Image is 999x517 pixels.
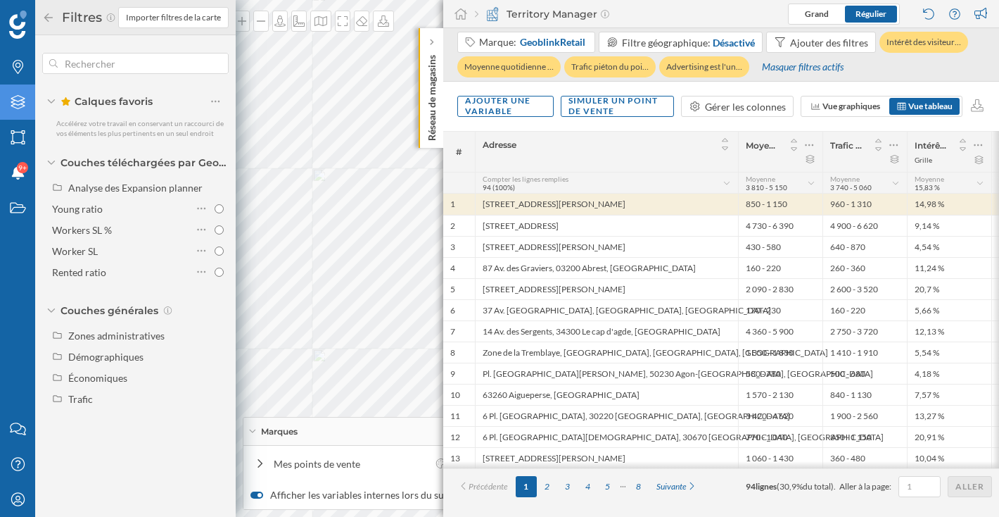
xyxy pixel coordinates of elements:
div: Désactivé [713,35,755,50]
div: Trafic piéton du poi… [564,56,656,77]
div: Young ratio [52,203,103,215]
div: [STREET_ADDRESS][PERSON_NAME] [475,236,738,257]
div: 10 [450,390,460,401]
div: 850 - 1 150 [738,194,822,215]
div: 12,13 % [907,320,991,342]
span: # [450,146,468,158]
span: Régulier [855,8,886,19]
div: 4 [450,263,455,274]
span: 30,9% [780,481,803,492]
div: 13,27 % [907,405,991,426]
div: 6 Pl. [GEOGRAPHIC_DATA], 30220 [GEOGRAPHIC_DATA], [GEOGRAPHIC_DATA] [475,405,738,426]
div: 5,54 % [907,342,991,363]
span: 3 740 - 5 060 [830,183,872,192]
div: 10,04 % [907,447,991,468]
div: Zones administratives [68,330,165,342]
div: 960 - 1 310 [822,194,907,215]
div: 170 - 230 [738,299,822,320]
input: Rented ratio [215,268,224,277]
div: 580 - 780 [738,363,822,384]
div: 9,14 % [907,215,991,236]
div: 11 [450,411,460,422]
span: 3 810 - 5 150 [746,183,787,192]
div: 6 [450,305,455,316]
span: Vue graphiques [822,101,880,111]
div: 7 [450,326,455,337]
span: Vue tableau [908,101,953,111]
span: GeoblinkRetail [520,35,585,49]
div: Rented ratio [52,266,106,278]
span: Marques [261,425,298,438]
input: Young ratio [215,204,224,213]
div: 1 900 - 2 560 [822,405,907,426]
img: Logo Geoblink [9,11,27,39]
div: 2 [450,220,455,232]
div: 1 350 - 1 830 [738,342,822,363]
div: 63260 Aigueperse, [GEOGRAPHIC_DATA] [475,384,738,405]
img: territory-manager.svg [485,7,499,21]
div: 14 Av. des Sergents, 34300 Le cap d'agde, [GEOGRAPHIC_DATA] [475,320,738,342]
div: Ajouter des filtres [790,35,868,50]
div: [STREET_ADDRESS] [475,215,738,236]
div: 260 - 360 [822,257,907,278]
div: Masquer filtres actifs [753,55,851,80]
div: 9 [450,368,455,380]
input: 1 [903,480,936,494]
div: Grille [915,155,932,165]
div: 430 - 580 [738,236,822,257]
span: Accélérez votre travail en conservant un raccourci de vos éléments les plus pertinents en un seul... [56,119,224,137]
div: 640 - 870 [822,236,907,257]
span: Intérêt des visiteurs par marque: Burger King ([DATE] à [DATE]) [915,140,949,151]
span: Adresse [483,139,516,150]
span: Assistance [28,10,96,23]
h2: Filtres [55,6,106,29]
div: Analyse des Expansion planner [68,182,203,194]
div: 4 360 - 5 900 [738,320,822,342]
div: 160 - 220 [822,299,907,320]
span: Filtre géographique: [622,37,711,49]
div: Trafic [68,393,93,405]
div: Marque: [479,35,587,49]
div: 5,66 % [907,299,991,320]
div: Advertising est l'un… [659,56,749,77]
div: Démographiques [68,351,144,363]
span: Importer filtres de la carte [126,11,221,24]
span: 94 [746,481,756,492]
span: 94 (100%) [483,183,515,192]
label: Afficher les variables internes lors du survol du marqueur [250,488,521,502]
div: Territory Manager [475,7,609,21]
span: 15,83 % [915,183,940,192]
span: lignes [756,481,777,492]
div: [STREET_ADDRESS][PERSON_NAME] [475,194,738,215]
div: 2 750 - 3 720 [822,320,907,342]
div: 4 730 - 6 390 [738,215,822,236]
p: Réseau de magasins [425,49,439,141]
div: 20,91 % [907,426,991,447]
div: 3 420 - 4 620 [738,405,822,426]
div: Économiques [68,372,127,384]
div: 37 Av. [GEOGRAPHIC_DATA], [GEOGRAPHIC_DATA], [GEOGRAPHIC_DATA] [475,299,738,320]
div: 4,54 % [907,236,991,257]
div: 87 Av. des Graviers, 03200 Abrest, [GEOGRAPHIC_DATA] [475,257,738,278]
span: Compter les lignes remplies [483,175,568,183]
div: 1 410 - 1 910 [822,342,907,363]
div: 12 [450,432,460,443]
span: du total). [803,481,836,492]
div: 1 060 - 1 430 [738,447,822,468]
div: Intérêt des visiteur… [879,32,968,53]
div: 160 - 220 [738,257,822,278]
span: Couches générales [61,304,158,318]
span: 9+ [18,161,27,175]
div: [STREET_ADDRESS][PERSON_NAME] [475,278,738,299]
div: Gérer les colonnes [705,99,786,114]
span: Moyenne [915,175,944,183]
span: Aller à la page: [839,480,891,493]
span: Couches téléchargées par Geoblink [61,156,229,170]
input: Worker SL [215,247,224,256]
input: Workers SL % [215,225,224,235]
div: 20,7 % [907,278,991,299]
div: Worker SL [52,245,98,257]
div: 14,98 % [907,194,991,215]
div: 7,57 % [907,384,991,405]
div: 1 570 - 2 130 [738,384,822,405]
